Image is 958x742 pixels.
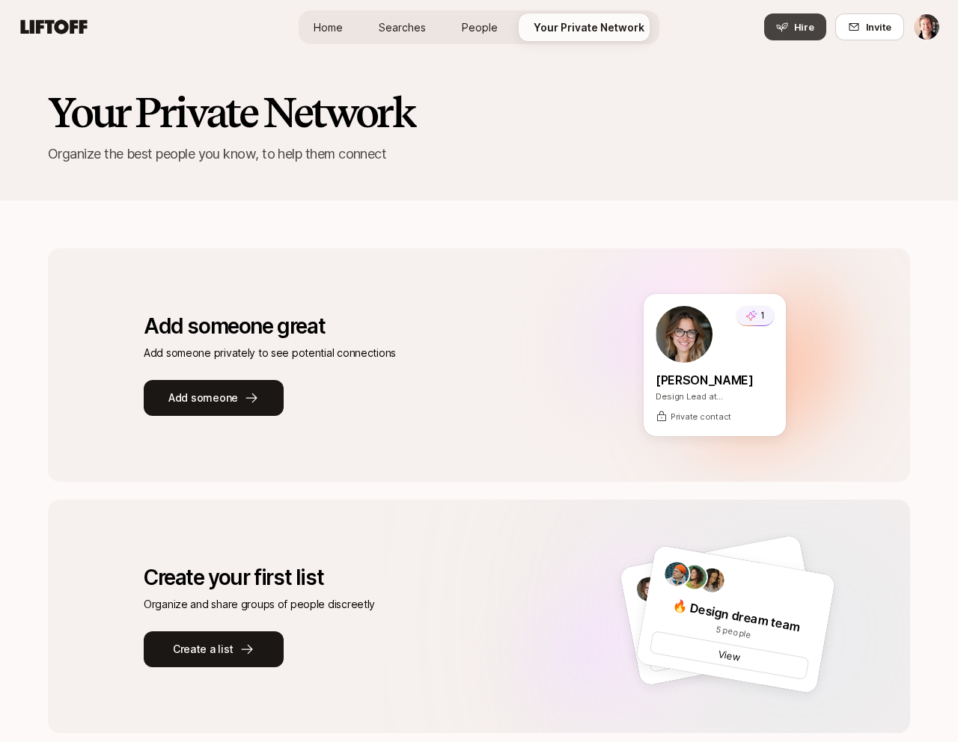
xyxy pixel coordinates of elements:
span: People [462,19,498,35]
span: Searches [379,19,426,35]
span: Invite [866,19,891,34]
p: Create your first list [144,565,323,589]
img: woman-with-black-hair.jpg [698,566,726,594]
p: Organize and share groups of people discreetly [144,595,375,613]
p: Design Lead at [GEOGRAPHIC_DATA] [656,390,774,403]
span: Home [314,19,343,35]
div: View [649,631,809,680]
p: [PERSON_NAME] [656,370,774,390]
p: Add someone great [144,314,325,338]
button: Add someone [144,380,284,416]
a: Your Private Network [522,13,656,41]
img: My Network hero avatar [656,306,713,363]
p: Organize the best people you know, to help them connect [48,144,910,165]
button: Jasper Story [913,13,940,40]
button: Hire [764,13,826,40]
span: Hire [794,19,814,34]
h2: Your Private Network [48,90,910,135]
a: Searches [367,13,438,41]
img: man-with-orange-hat.png [663,560,691,588]
span: Private contact [671,409,731,424]
a: People [450,13,510,41]
button: Create a list [144,631,284,667]
p: 1 [760,309,765,322]
img: Jasper Story [914,14,939,40]
p: 5 people [654,611,813,652]
p: Add someone privately to see potential connections [144,344,396,362]
a: Home [302,13,355,41]
button: Invite [835,13,904,40]
img: avatar-1.jpg [680,563,708,591]
p: 🔥 Design dream team [671,595,802,637]
span: Your Private Network [534,19,644,35]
